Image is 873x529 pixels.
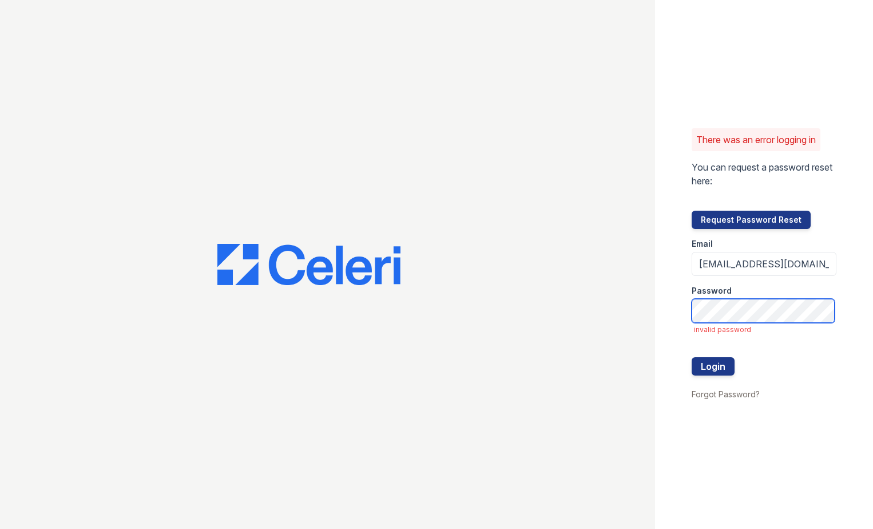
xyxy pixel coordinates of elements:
span: invalid password [694,325,837,334]
button: Login [692,357,735,376]
label: Email [692,238,713,250]
img: CE_Logo_Blue-a8612792a0a2168367f1c8372b55b34899dd931a85d93a1a3d3e32e68fde9ad4.png [217,244,400,285]
p: You can request a password reset here: [692,160,837,188]
a: Forgot Password? [692,389,760,399]
button: Request Password Reset [692,211,811,229]
p: There was an error logging in [696,133,816,147]
label: Password [692,285,732,297]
